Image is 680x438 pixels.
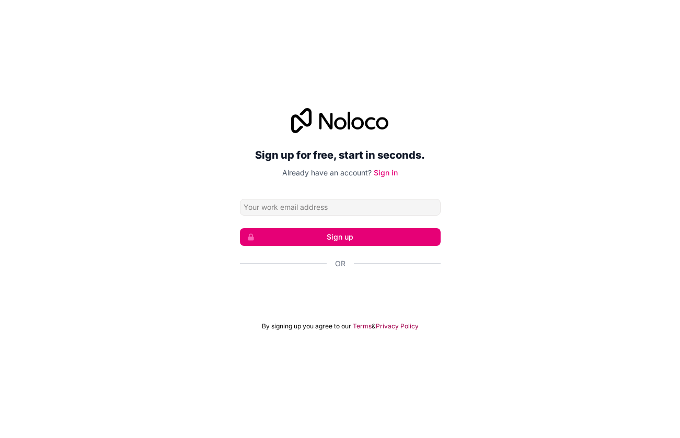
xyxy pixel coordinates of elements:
a: Terms [353,322,372,330]
span: Already have an account? [282,168,372,177]
span: By signing up you agree to our [262,322,351,330]
h2: Sign up for free, start in seconds. [240,146,441,164]
input: Email address [240,199,441,216]
a: Sign in [374,168,398,177]
span: & [372,322,376,330]
button: Sign up [240,228,441,246]
span: Or [335,258,345,269]
a: Privacy Policy [376,322,419,330]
